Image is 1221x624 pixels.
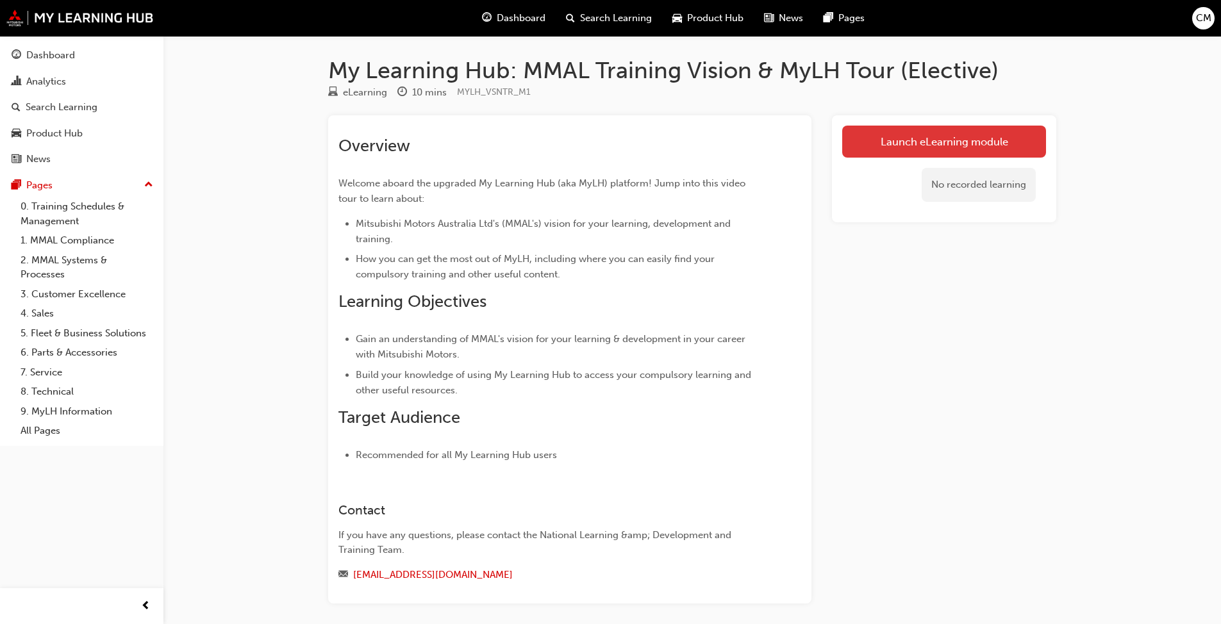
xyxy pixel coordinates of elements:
[824,10,833,26] span: pages-icon
[338,291,486,311] span: Learning Objectives
[5,147,158,171] a: News
[813,5,875,31] a: pages-iconPages
[15,284,158,304] a: 3. Customer Excellence
[338,136,410,156] span: Overview
[144,177,153,193] span: up-icon
[15,231,158,250] a: 1. MMAL Compliance
[338,567,755,583] div: Email
[15,304,158,324] a: 4. Sales
[12,180,21,192] span: pages-icon
[356,369,754,396] span: Build your knowledge of using My Learning Hub to access your compulsory learning and other useful...
[662,5,754,31] a: car-iconProduct Hub
[556,5,662,31] a: search-iconSearch Learning
[356,218,733,245] span: Mitsubishi Motors Australia Ltd's (MMAL's) vision for your learning, development and training.
[15,250,158,284] a: 2. MMAL Systems & Processes
[5,174,158,197] button: Pages
[343,85,387,100] div: eLearning
[338,570,348,581] span: email-icon
[26,126,83,141] div: Product Hub
[328,56,1056,85] h1: My Learning Hub: MMAL Training Vision & MyLH Tour (Elective)
[412,85,447,100] div: 10 mins
[356,253,717,280] span: How you can get the most out of MyLH, including where you can easily find your compulsory trainin...
[5,70,158,94] a: Analytics
[26,178,53,193] div: Pages
[15,382,158,402] a: 8. Technical
[6,10,154,26] img: mmal
[838,11,865,26] span: Pages
[5,95,158,119] a: Search Learning
[356,449,557,461] span: Recommended for all My Learning Hub users
[26,152,51,167] div: News
[141,598,151,614] span: prev-icon
[5,41,158,174] button: DashboardAnalyticsSearch LearningProduct HubNews
[338,177,748,204] span: Welcome aboard the upgraded My Learning Hub (aka MyLH) platform! Jump into this video tour to lea...
[15,324,158,343] a: 5. Fleet & Business Solutions
[397,85,447,101] div: Duration
[497,11,545,26] span: Dashboard
[482,10,492,26] span: guage-icon
[779,11,803,26] span: News
[842,126,1046,158] a: Launch eLearning module
[566,10,575,26] span: search-icon
[580,11,652,26] span: Search Learning
[328,87,338,99] span: learningResourceType_ELEARNING-icon
[15,363,158,382] a: 7. Service
[12,102,21,113] span: search-icon
[15,402,158,422] a: 9. MyLH Information
[5,44,158,67] a: Dashboard
[1196,11,1211,26] span: CM
[15,343,158,363] a: 6. Parts & Accessories
[457,86,531,97] span: Learning resource code
[353,569,513,580] a: [EMAIL_ADDRESS][DOMAIN_NAME]
[687,11,743,26] span: Product Hub
[328,85,387,101] div: Type
[12,154,21,165] span: news-icon
[26,48,75,63] div: Dashboard
[338,528,755,557] div: If you have any questions, please contact the National Learning &amp; Development and Training Team.
[12,128,21,140] span: car-icon
[26,100,97,115] div: Search Learning
[764,10,774,26] span: news-icon
[338,503,755,518] h3: Contact
[12,76,21,88] span: chart-icon
[472,5,556,31] a: guage-iconDashboard
[338,407,460,427] span: Target Audience
[15,197,158,231] a: 0. Training Schedules & Management
[356,333,748,360] span: Gain an understanding of MMAL's vision for your learning & development in your career with Mitsub...
[15,421,158,441] a: All Pages
[5,122,158,145] a: Product Hub
[754,5,813,31] a: news-iconNews
[672,10,682,26] span: car-icon
[26,74,66,89] div: Analytics
[1192,7,1215,29] button: CM
[397,87,407,99] span: clock-icon
[12,50,21,62] span: guage-icon
[922,168,1036,202] div: No recorded learning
